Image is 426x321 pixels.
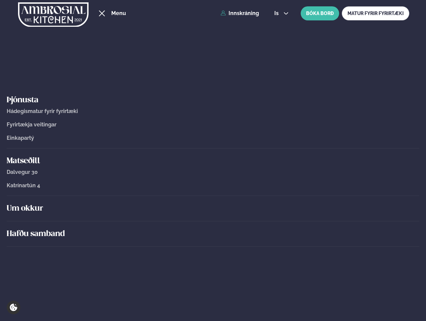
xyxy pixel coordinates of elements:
span: Einkapartý [7,135,34,141]
a: Dalvegur 30 [7,169,419,175]
a: Þjónusta [7,95,419,106]
button: is [269,11,294,16]
span: is [274,11,281,16]
a: Fyrirtækja veitingar [7,122,419,128]
a: Hafðu samband [7,229,419,239]
button: hamburger [98,9,106,17]
span: Fyrirtækja veitingar [7,121,56,128]
span: Hádegismatur fyrir fyrirtæki [7,108,78,114]
button: BÓKA BORÐ [301,6,339,20]
a: Innskráning [221,10,259,16]
a: Cookie settings [7,301,20,314]
img: logo [18,1,89,28]
a: Matseðill [7,156,419,167]
a: Hádegismatur fyrir fyrirtæki [7,108,419,114]
span: Katrínartún 4 [7,182,40,189]
a: Um okkur [7,203,419,214]
a: Einkapartý [7,135,419,141]
span: Dalvegur 30 [7,169,38,175]
a: Katrínartún 4 [7,183,419,189]
a: MATUR FYRIR FYRIRTÆKI [342,6,409,20]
